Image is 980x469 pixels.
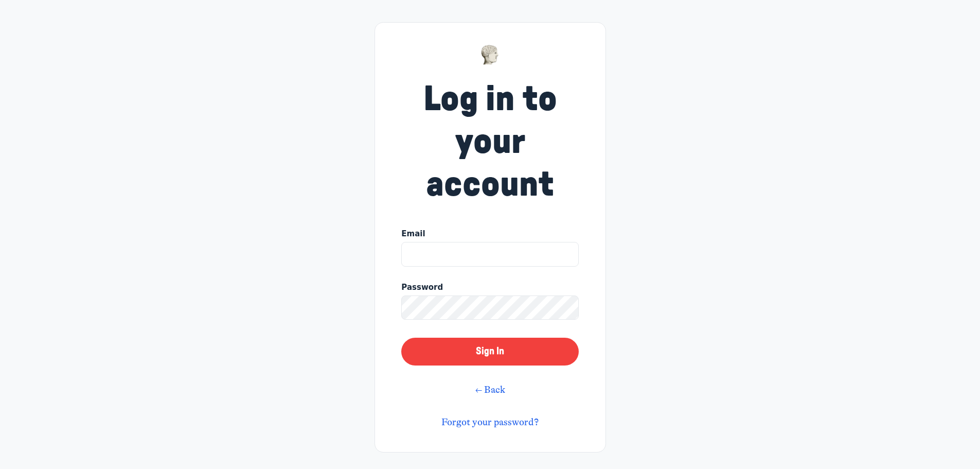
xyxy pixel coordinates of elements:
[480,45,500,65] img: Museums as Progress
[401,338,578,366] button: Sign In
[441,416,539,428] a: Forgot your password?
[401,228,425,240] span: Email
[475,384,505,395] a: ← Back
[401,78,578,206] h1: Log in to your account
[401,282,443,293] span: Password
